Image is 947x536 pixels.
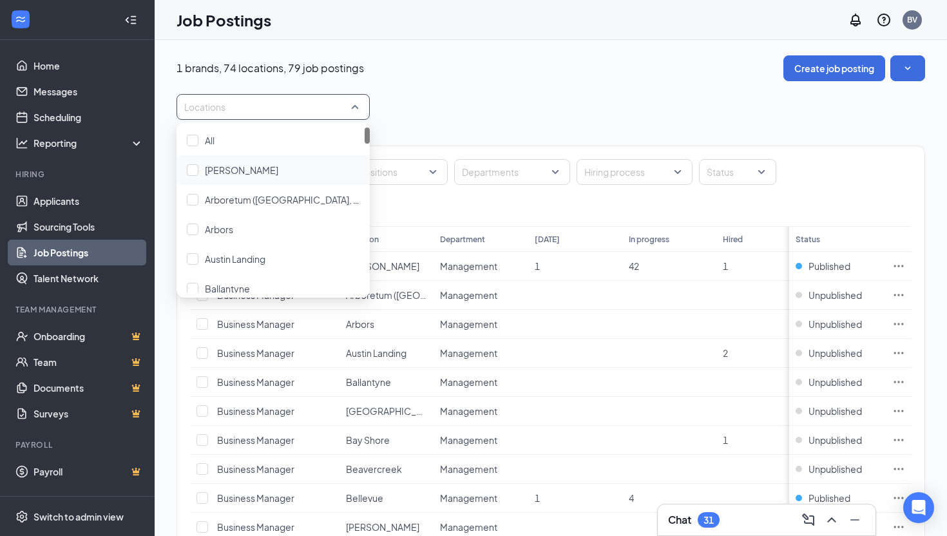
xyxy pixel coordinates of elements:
[205,224,233,235] span: Arbors
[205,164,278,176] span: [PERSON_NAME]
[33,510,124,523] div: Switch to admin view
[346,318,374,330] span: Arbors
[346,260,419,272] span: [PERSON_NAME]
[346,405,440,417] span: [GEOGRAPHIC_DATA]
[346,492,383,504] span: Bellevue
[33,240,144,265] a: Job Postings
[15,304,141,315] div: Team Management
[440,347,497,359] span: Management
[15,137,28,149] svg: Analysis
[340,339,434,368] td: Austin Landing
[340,252,434,281] td: Anderson
[440,405,497,417] span: Management
[217,434,294,446] span: Business Manager
[440,492,497,504] span: Management
[177,274,370,303] div: Ballantyne
[205,135,215,146] span: All
[340,397,434,426] td: Basking Ridge
[723,260,728,272] span: 1
[892,376,905,388] svg: Ellipses
[33,265,144,291] a: Talent Network
[892,318,905,330] svg: Ellipses
[434,455,528,484] td: Management
[808,289,862,301] span: Unpublished
[33,401,144,426] a: SurveysCrown
[629,492,634,504] span: 4
[440,234,485,245] div: Department
[434,426,528,455] td: Management
[808,463,862,475] span: Unpublished
[808,347,862,359] span: Unpublished
[15,510,28,523] svg: Settings
[434,368,528,397] td: Management
[340,281,434,310] td: Arboretum (Charlotte, NC)
[808,260,850,273] span: Published
[535,260,540,272] span: 1
[15,439,141,450] div: Payroll
[33,79,144,104] a: Messages
[177,155,370,185] div: Anderson
[824,512,839,528] svg: ChevronUp
[798,510,819,530] button: ComposeMessage
[808,492,850,504] span: Published
[723,347,728,359] span: 2
[346,434,390,446] span: Bay Shore
[783,55,885,81] button: Create job posting
[177,185,370,215] div: Arboretum (Charlotte, NC)
[205,283,250,294] span: Ballantyne
[808,405,862,417] span: Unpublished
[892,492,905,504] svg: Ellipses
[340,368,434,397] td: Ballantyne
[703,515,714,526] div: 31
[440,521,497,533] span: Management
[346,521,419,533] span: [PERSON_NAME]
[892,463,905,475] svg: Ellipses
[847,512,863,528] svg: Minimize
[789,226,886,252] th: Status
[33,214,144,240] a: Sourcing Tools
[177,244,370,274] div: Austin Landing
[33,323,144,349] a: OnboardingCrown
[217,347,294,359] span: Business Manager
[901,62,914,75] svg: SmallChevronDown
[33,53,144,79] a: Home
[808,434,862,446] span: Unpublished
[808,318,862,330] span: Unpublished
[528,226,622,252] th: [DATE]
[440,434,497,446] span: Management
[217,463,294,475] span: Business Manager
[340,426,434,455] td: Bay Shore
[907,14,917,25] div: BV
[845,510,865,530] button: Minimize
[124,14,137,26] svg: Collapse
[848,12,863,28] svg: Notifications
[440,463,497,475] span: Management
[33,104,144,130] a: Scheduling
[33,349,144,375] a: TeamCrown
[440,376,497,388] span: Management
[217,376,294,388] span: Business Manager
[890,55,925,81] button: SmallChevronDown
[33,459,144,484] a: PayrollCrown
[217,492,294,504] span: Business Manager
[33,375,144,401] a: DocumentsCrown
[821,510,842,530] button: ChevronUp
[177,215,370,244] div: Arbors
[434,339,528,368] td: Management
[434,281,528,310] td: Management
[892,434,905,446] svg: Ellipses
[346,347,407,359] span: Austin Landing
[346,376,391,388] span: Ballantyne
[340,455,434,484] td: Beavercreek
[892,347,905,359] svg: Ellipses
[440,260,497,272] span: Management
[33,137,144,149] div: Reporting
[801,512,816,528] svg: ComposeMessage
[622,226,716,252] th: In progress
[217,318,294,330] span: Business Manager
[723,434,728,446] span: 1
[892,289,905,301] svg: Ellipses
[434,310,528,339] td: Management
[629,260,639,272] span: 42
[668,513,691,527] h3: Chat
